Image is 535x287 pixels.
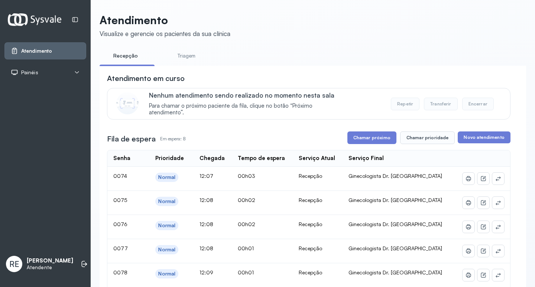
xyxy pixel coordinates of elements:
div: Prioridade [155,155,184,162]
a: Triagem [160,50,213,62]
div: Recepção [299,221,337,228]
div: Chegada [200,155,225,162]
button: Chamar prioridade [400,131,455,144]
span: 12:09 [200,269,213,275]
button: Chamar próximo [347,131,396,144]
span: 00h03 [238,173,255,179]
button: Repetir [391,98,419,110]
div: Normal [158,271,175,277]
button: Encerrar [462,98,494,110]
span: Atendimento [21,48,52,54]
span: 12:08 [200,245,213,251]
span: 0075 [113,197,127,203]
img: Imagem de CalloutCard [116,92,139,114]
span: Ginecologista Dr. [GEOGRAPHIC_DATA] [348,221,442,227]
h3: Fila de espera [107,134,156,144]
span: 0078 [113,269,127,275]
span: Para chamar o próximo paciente da fila, clique no botão “Próximo atendimento”. [149,102,346,117]
span: 00h02 [238,197,255,203]
span: 12:07 [200,173,213,179]
div: Normal [158,222,175,229]
div: Normal [158,198,175,205]
span: Ginecologista Dr. [GEOGRAPHIC_DATA] [348,197,442,203]
div: Recepção [299,173,337,179]
span: 12:08 [200,221,213,227]
span: 12:08 [200,197,213,203]
span: 00h02 [238,221,255,227]
div: Visualize e gerencie os pacientes da sua clínica [100,30,230,37]
span: Ginecologista Dr. [GEOGRAPHIC_DATA] [348,269,442,275]
img: Logotipo do estabelecimento [8,13,61,26]
div: Normal [158,174,175,180]
span: 00h01 [238,269,254,275]
span: Painéis [21,69,38,76]
span: 0074 [113,173,127,179]
div: Serviço Final [348,155,384,162]
span: Ginecologista Dr. [GEOGRAPHIC_DATA] [348,173,442,179]
div: Senha [113,155,130,162]
p: Em espera: 8 [160,134,186,144]
span: Ginecologista Dr. [GEOGRAPHIC_DATA] [348,245,442,251]
div: Recepção [299,245,337,252]
a: Atendimento [11,47,80,55]
p: Atendente [27,264,73,271]
div: Serviço Atual [299,155,335,162]
button: Transferir [424,98,458,110]
span: 0077 [113,245,128,251]
a: Recepção [100,50,152,62]
p: [PERSON_NAME] [27,257,73,264]
span: 0076 [113,221,127,227]
div: Normal [158,247,175,253]
div: Recepção [299,197,337,203]
div: Recepção [299,269,337,276]
button: Novo atendimento [458,131,510,143]
h3: Atendimento em curso [107,73,185,84]
p: Atendimento [100,13,230,27]
span: 00h01 [238,245,254,251]
div: Tempo de espera [238,155,285,162]
p: Nenhum atendimento sendo realizado no momento nesta sala [149,91,346,99]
